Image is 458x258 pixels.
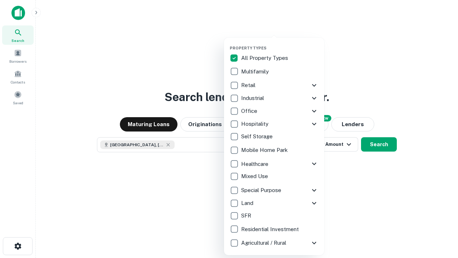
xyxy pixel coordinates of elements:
div: Industrial [230,92,318,105]
span: Property Types [230,46,267,50]
div: Land [230,197,318,210]
div: Special Purpose [230,184,318,197]
p: All Property Types [241,54,289,62]
p: Retail [241,81,257,90]
div: Office [230,105,318,118]
p: Land [241,199,255,207]
p: Multifamily [241,67,270,76]
p: Industrial [241,94,265,102]
p: Mixed Use [241,172,269,181]
p: Self Storage [241,132,274,141]
p: SFR [241,211,253,220]
p: Special Purpose [241,186,283,195]
p: Hospitality [241,120,270,128]
p: Healthcare [241,160,270,168]
p: Agricultural / Rural [241,239,288,247]
div: Hospitality [230,118,318,130]
p: Residential Investment [241,225,300,234]
div: Retail [230,79,318,92]
p: Office [241,107,259,115]
div: Healthcare [230,157,318,170]
iframe: Chat Widget [422,201,458,235]
p: Mobile Home Park [241,146,289,154]
div: Agricultural / Rural [230,236,318,249]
